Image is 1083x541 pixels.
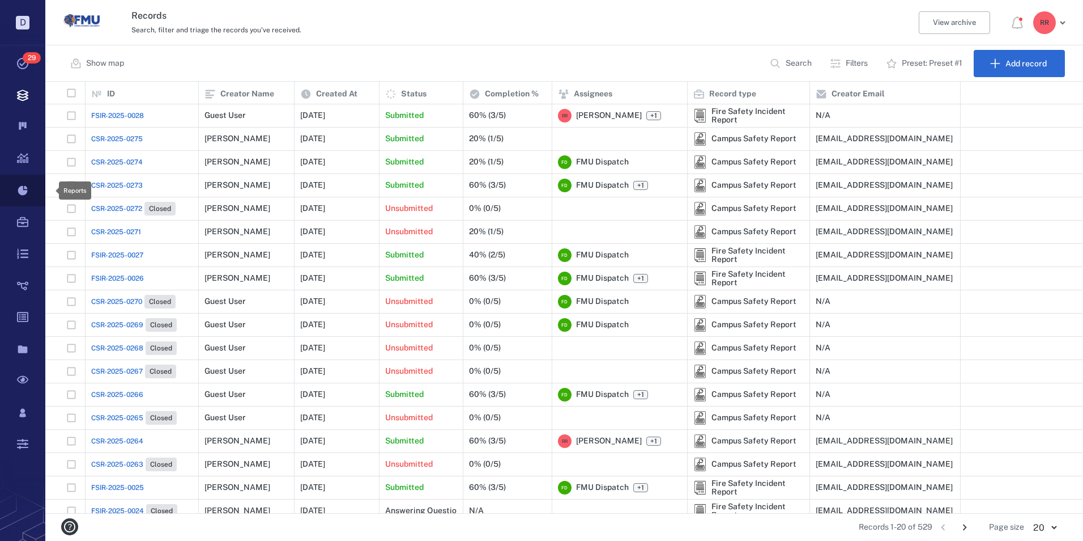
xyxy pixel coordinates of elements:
p: [DATE] [300,250,325,261]
div: Campus Safety Report [711,320,796,329]
div: R R [1033,11,1056,34]
div: [EMAIL_ADDRESS][DOMAIN_NAME] [816,274,953,282]
img: icon Campus Safety Report [693,225,707,239]
div: [PERSON_NAME] [204,506,270,515]
div: 0% (0/5) [469,413,501,422]
span: CSR-2025-0263 [91,459,143,470]
img: icon Campus Safety Report [693,132,707,146]
div: [EMAIL_ADDRESS][DOMAIN_NAME] [816,460,953,468]
span: +1 [648,111,659,121]
a: CSR-2025-0272Closed [91,202,176,215]
button: Search [763,50,821,77]
div: Fire Safety Incident Report [693,272,707,285]
div: 0% (0/5) [469,297,501,306]
div: Fire Safety Incident Report [693,481,707,494]
div: N/A [816,344,830,352]
p: Status [401,88,427,100]
div: Campus Safety Report [693,365,707,378]
p: Creator Name [220,88,274,100]
p: [DATE] [300,296,325,307]
img: icon Fire Safety Incident Report [693,248,707,262]
span: +1 [635,390,646,400]
span: +1 [635,483,646,493]
p: [DATE] [300,157,325,168]
div: [EMAIL_ADDRESS][DOMAIN_NAME] [816,251,953,259]
span: Help [25,8,49,18]
div: Guest User [204,390,246,399]
img: icon Campus Safety Report [693,341,707,355]
p: Assignees [574,88,612,100]
p: [DATE] [300,226,325,238]
div: Guest User [204,297,246,306]
div: Fire Safety Incident Report [693,248,707,262]
p: [DATE] [300,273,325,284]
div: Campus Safety Report [711,460,796,468]
div: Campus Safety Report [711,390,796,399]
p: Submitted [385,389,424,400]
div: F D [558,248,572,262]
div: Guest User [204,111,246,120]
div: 60% (3/5) [469,483,506,492]
a: CSR-2025-0265Closed [91,411,177,425]
div: Campus Safety Report [711,367,796,375]
a: CSR-2025-0267Closed [91,365,176,378]
p: [DATE] [300,133,325,145]
div: Campus Safety Report [693,434,707,448]
p: Completion % [485,88,539,100]
div: Campus Safety Report [693,132,707,146]
span: Closed [148,460,174,470]
p: [DATE] [300,505,325,517]
div: Campus Safety Report [693,179,707,192]
div: [PERSON_NAME] [204,251,270,259]
div: Fire Safety Incident Report [711,270,804,288]
div: [EMAIL_ADDRESS][DOMAIN_NAME] [816,506,953,515]
div: Campus Safety Report [693,318,707,332]
div: F D [558,179,572,192]
span: Closed [148,413,174,423]
p: Unsubmitted [385,459,433,470]
img: icon Fire Safety Incident Report [693,272,707,285]
div: Fire Safety Incident Report [711,479,804,497]
div: Fire Safety Incident Report [711,107,804,125]
div: [EMAIL_ADDRESS][DOMAIN_NAME] [816,227,953,236]
button: Show map [63,50,133,77]
div: 20 [1024,521,1065,534]
div: 0% (0/5) [469,204,501,213]
button: RR [1033,11,1069,34]
a: CSR-2025-0268Closed [91,341,177,355]
div: Fire Safety Incident Report [693,504,707,518]
span: Closed [147,297,173,307]
a: Go home [63,3,100,43]
nav: pagination navigation [932,518,975,536]
img: icon Campus Safety Report [693,318,707,332]
button: Add record [974,50,1065,77]
div: N/A [816,367,830,375]
p: [DATE] [300,203,325,214]
div: Guest User [204,320,246,329]
div: N/A [816,111,830,120]
div: Campus Safety Report [693,225,707,239]
span: CSR-2025-0270 [91,297,142,307]
div: Campus Safety Report [693,411,707,425]
img: icon Campus Safety Report [693,365,707,378]
div: [EMAIL_ADDRESS][DOMAIN_NAME] [816,181,953,189]
div: Guest User [204,367,246,375]
div: N/A [469,506,484,515]
div: Campus Safety Report [693,155,707,169]
div: Fire Safety Incident Report [711,502,804,520]
div: N/A [816,320,830,329]
span: FMU Dispatch [576,250,629,261]
p: Show map [86,58,124,69]
p: Unsubmitted [385,203,433,214]
p: Submitted [385,482,424,493]
div: 20% (1/5) [469,227,504,236]
span: FSIR-2025-0027 [91,250,143,260]
a: CSR-2025-0273 [91,180,143,191]
div: Campus Safety Report [693,202,707,215]
div: Campus Safety Report [711,437,796,445]
button: Filters [823,50,877,77]
div: Campus Safety Report [711,158,796,166]
span: FSIR-2025-0025 [91,483,144,493]
p: Submitted [385,157,424,168]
